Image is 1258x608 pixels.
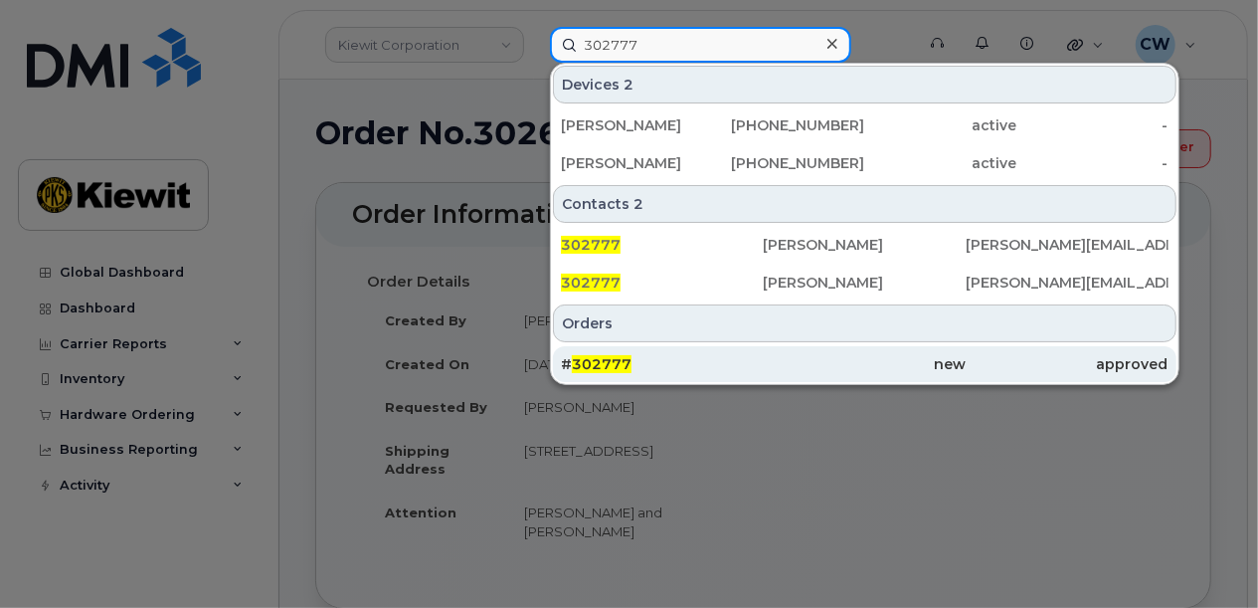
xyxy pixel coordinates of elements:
div: - [1016,153,1168,173]
div: [PERSON_NAME] [764,273,967,293]
div: [PHONE_NUMBER] [713,153,865,173]
span: 2 [624,75,633,95]
div: approved [966,354,1168,374]
div: [PERSON_NAME] [561,153,713,173]
div: [PERSON_NAME][EMAIL_ADDRESS][PERSON_NAME][DOMAIN_NAME] [966,273,1168,293]
div: [PERSON_NAME] [561,115,713,135]
div: Orders [553,304,1176,342]
div: # [561,354,764,374]
div: Contacts [553,185,1176,223]
div: - [1016,115,1168,135]
span: 302777 [572,355,631,373]
a: #302777newapproved [553,346,1176,382]
a: 302777[PERSON_NAME][PERSON_NAME][EMAIL_ADDRESS][PERSON_NAME][DOMAIN_NAME] [553,227,1176,263]
a: [PERSON_NAME][PHONE_NUMBER]active- [553,107,1176,143]
span: 302777 [561,274,621,292]
div: active [864,115,1016,135]
div: [PHONE_NUMBER] [713,115,865,135]
a: 302777[PERSON_NAME][PERSON_NAME][EMAIL_ADDRESS][PERSON_NAME][DOMAIN_NAME] [553,265,1176,301]
div: [PERSON_NAME] [764,235,967,255]
div: active [864,153,1016,173]
span: 2 [633,194,643,214]
div: [PERSON_NAME][EMAIL_ADDRESS][PERSON_NAME][DOMAIN_NAME] [966,235,1168,255]
iframe: Messenger Launcher [1171,521,1243,593]
span: 302777 [561,236,621,254]
div: Devices [553,66,1176,103]
div: new [764,354,967,374]
a: [PERSON_NAME][PHONE_NUMBER]active- [553,145,1176,181]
